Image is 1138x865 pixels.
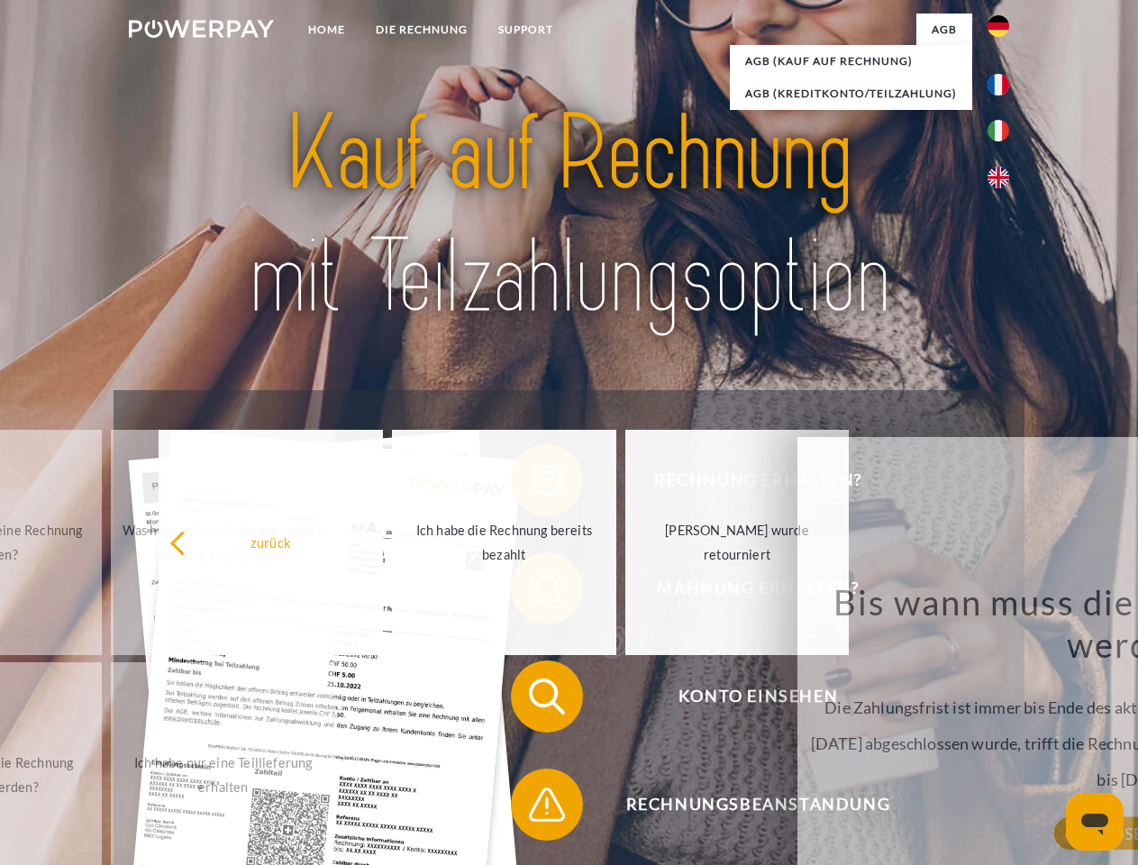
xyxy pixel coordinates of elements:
[483,14,569,46] a: SUPPORT
[988,15,1009,37] img: de
[988,167,1009,188] img: en
[636,518,839,567] div: [PERSON_NAME] wurde retourniert
[524,674,569,719] img: qb_search.svg
[169,530,372,554] div: zurück
[111,430,335,655] a: Was habe ich noch offen, ist meine Zahlung eingegangen?
[511,769,979,841] button: Rechnungsbeanstandung
[537,769,979,841] span: Rechnungsbeanstandung
[1066,793,1124,851] iframe: Schaltfläche zum Öffnen des Messaging-Fensters
[511,660,979,733] button: Konto einsehen
[988,74,1009,96] img: fr
[730,77,972,110] a: AGB (Kreditkonto/Teilzahlung)
[293,14,360,46] a: Home
[122,751,324,799] div: Ich habe nur eine Teillieferung erhalten
[730,45,972,77] a: AGB (Kauf auf Rechnung)
[122,518,324,567] div: Was habe ich noch offen, ist meine Zahlung eingegangen?
[916,14,972,46] a: agb
[172,86,966,345] img: title-powerpay_de.svg
[524,782,569,827] img: qb_warning.svg
[988,120,1009,141] img: it
[129,20,274,38] img: logo-powerpay-white.svg
[360,14,483,46] a: DIE RECHNUNG
[403,518,605,567] div: Ich habe die Rechnung bereits bezahlt
[537,660,979,733] span: Konto einsehen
